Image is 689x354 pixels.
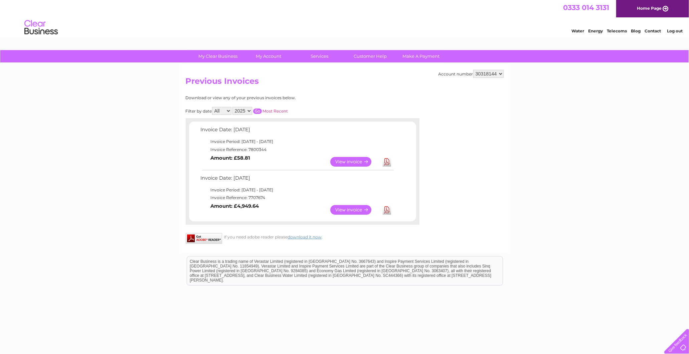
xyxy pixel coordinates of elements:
a: Energy [588,28,603,33]
td: Invoice Date: [DATE] [199,125,394,138]
a: Contact [645,28,661,33]
a: View [330,157,379,167]
img: logo.png [24,17,58,38]
td: Invoice Period: [DATE] - [DATE] [199,186,394,194]
div: Filter by date [186,107,361,115]
a: Telecoms [607,28,627,33]
a: Download [383,205,391,215]
a: My Account [241,50,296,62]
a: Most Recent [263,109,288,114]
b: Amount: £4,949.64 [211,203,259,209]
a: Make A Payment [393,50,449,62]
td: Invoice Reference: 7800344 [199,146,394,154]
a: Download [383,157,391,167]
h2: Previous Invoices [186,76,504,89]
a: 0333 014 3131 [563,3,609,12]
b: Amount: £58.81 [211,155,250,161]
a: Services [292,50,347,62]
div: If you need adobe reader please . [186,233,419,239]
a: download it now [288,234,322,239]
a: Customer Help [343,50,398,62]
a: Water [571,28,584,33]
a: Blog [631,28,641,33]
div: Account number [439,70,504,78]
td: Invoice Reference: 7707674 [199,194,394,202]
td: Invoice Date: [DATE] [199,174,394,186]
a: View [330,205,379,215]
td: Invoice Period: [DATE] - [DATE] [199,138,394,146]
a: My Clear Business [190,50,245,62]
div: Download or view any of your previous invoices below. [186,96,361,100]
a: Log out [667,28,683,33]
div: Clear Business is a trading name of Verastar Limited (registered in [GEOGRAPHIC_DATA] No. 3667643... [187,4,503,32]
